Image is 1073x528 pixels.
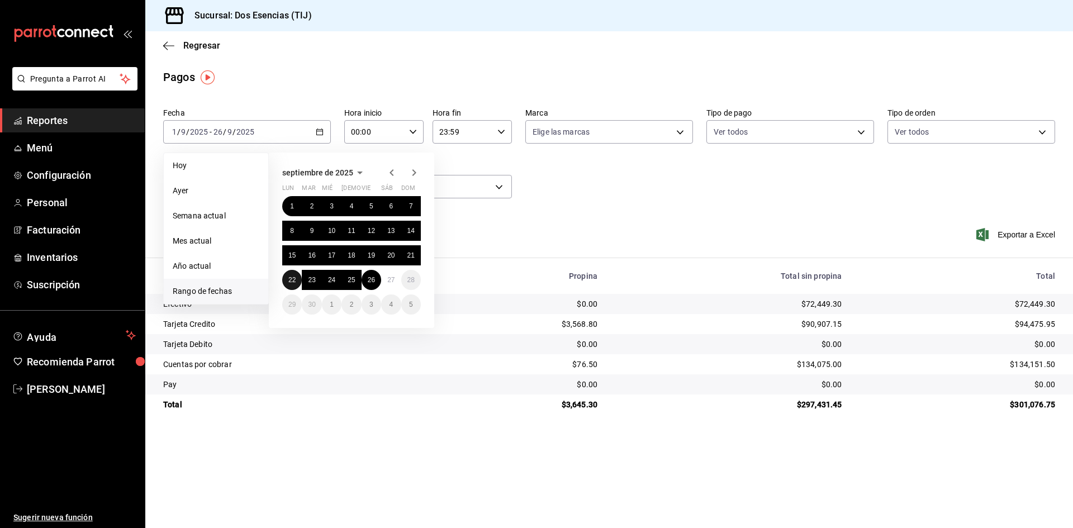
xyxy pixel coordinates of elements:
abbr: 13 de septiembre de 2025 [387,227,395,235]
div: $0.00 [449,379,597,390]
input: -- [181,127,186,136]
abbr: 19 de septiembre de 2025 [368,251,375,259]
div: $3,568.80 [449,318,597,330]
button: 15 de septiembre de 2025 [282,245,302,265]
button: 20 de septiembre de 2025 [381,245,401,265]
span: Elige las marcas [533,126,590,137]
button: 1 de octubre de 2025 [322,294,341,315]
abbr: 23 de septiembre de 2025 [308,276,315,284]
span: Suscripción [27,277,136,292]
abbr: 16 de septiembre de 2025 [308,251,315,259]
div: $0.00 [615,379,842,390]
div: Total sin propina [615,272,842,280]
abbr: 10 de septiembre de 2025 [328,227,335,235]
input: ---- [189,127,208,136]
abbr: 11 de septiembre de 2025 [348,227,355,235]
input: -- [213,127,223,136]
abbr: 6 de septiembre de 2025 [389,202,393,210]
abbr: 22 de septiembre de 2025 [288,276,296,284]
div: $134,151.50 [860,359,1055,370]
span: / [223,127,226,136]
abbr: 4 de octubre de 2025 [389,301,393,308]
button: 5 de octubre de 2025 [401,294,421,315]
button: 12 de septiembre de 2025 [362,221,381,241]
button: open_drawer_menu [123,29,132,38]
button: 27 de septiembre de 2025 [381,270,401,290]
span: Menú [27,140,136,155]
abbr: 20 de septiembre de 2025 [387,251,395,259]
div: $297,431.45 [615,399,842,410]
button: 24 de septiembre de 2025 [322,270,341,290]
label: Tipo de pago [706,109,874,117]
button: 22 de septiembre de 2025 [282,270,302,290]
abbr: 25 de septiembre de 2025 [348,276,355,284]
span: Semana actual [173,210,259,222]
button: 19 de septiembre de 2025 [362,245,381,265]
button: Exportar a Excel [979,228,1055,241]
div: Propina [449,272,597,280]
div: $94,475.95 [860,318,1055,330]
abbr: 29 de septiembre de 2025 [288,301,296,308]
button: 30 de septiembre de 2025 [302,294,321,315]
span: Rango de fechas [173,286,259,297]
label: Fecha [163,109,331,117]
button: 4 de octubre de 2025 [381,294,401,315]
div: $0.00 [860,339,1055,350]
span: / [186,127,189,136]
span: septiembre de 2025 [282,168,353,177]
div: $72,449.30 [615,298,842,310]
span: Sugerir nueva función [13,512,136,524]
abbr: 1 de septiembre de 2025 [290,202,294,210]
abbr: miércoles [322,184,333,196]
span: Mes actual [173,235,259,247]
button: 3 de septiembre de 2025 [322,196,341,216]
span: Ver todos [895,126,929,137]
abbr: 26 de septiembre de 2025 [368,276,375,284]
abbr: 4 de septiembre de 2025 [350,202,354,210]
button: 13 de septiembre de 2025 [381,221,401,241]
div: $301,076.75 [860,399,1055,410]
button: 10 de septiembre de 2025 [322,221,341,241]
a: Pregunta a Parrot AI [8,81,137,93]
abbr: 2 de septiembre de 2025 [310,202,314,210]
abbr: domingo [401,184,415,196]
button: 7 de septiembre de 2025 [401,196,421,216]
button: 2 de octubre de 2025 [341,294,361,315]
abbr: 9 de septiembre de 2025 [310,227,314,235]
button: 28 de septiembre de 2025 [401,270,421,290]
span: Año actual [173,260,259,272]
button: 29 de septiembre de 2025 [282,294,302,315]
abbr: 3 de octubre de 2025 [369,301,373,308]
abbr: 17 de septiembre de 2025 [328,251,335,259]
span: / [232,127,236,136]
span: Pregunta a Parrot AI [30,73,120,85]
span: [PERSON_NAME] [27,382,136,397]
div: $0.00 [449,339,597,350]
label: Marca [525,109,693,117]
input: -- [172,127,177,136]
abbr: 8 de septiembre de 2025 [290,227,294,235]
button: 2 de septiembre de 2025 [302,196,321,216]
abbr: 12 de septiembre de 2025 [368,227,375,235]
span: Ayuda [27,329,121,342]
span: / [177,127,181,136]
button: septiembre de 2025 [282,166,367,179]
abbr: 5 de septiembre de 2025 [369,202,373,210]
button: 6 de septiembre de 2025 [381,196,401,216]
button: 21 de septiembre de 2025 [401,245,421,265]
span: Ver todos [714,126,748,137]
button: 18 de septiembre de 2025 [341,245,361,265]
abbr: 14 de septiembre de 2025 [407,227,415,235]
label: Tipo de orden [887,109,1055,117]
div: $90,907.15 [615,318,842,330]
abbr: 27 de septiembre de 2025 [387,276,395,284]
button: Tooltip marker [201,70,215,84]
div: $76.50 [449,359,597,370]
button: Regresar [163,40,220,51]
abbr: 21 de septiembre de 2025 [407,251,415,259]
span: Hoy [173,160,259,172]
abbr: 1 de octubre de 2025 [330,301,334,308]
abbr: 2 de octubre de 2025 [350,301,354,308]
div: $134,075.00 [615,359,842,370]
